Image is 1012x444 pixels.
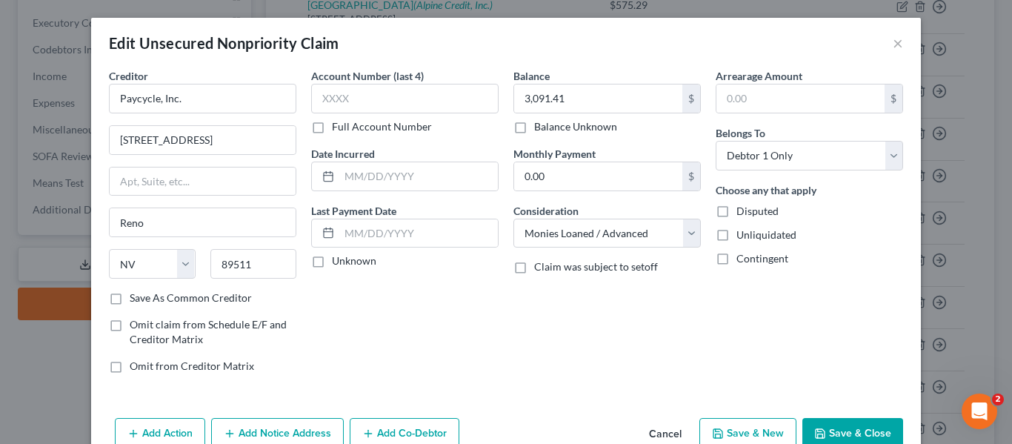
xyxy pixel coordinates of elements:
[534,260,658,273] span: Claim was subject to setoff
[339,219,498,248] input: MM/DD/YYYY
[962,394,997,429] iframe: Intercom live chat
[893,34,903,52] button: ×
[311,203,396,219] label: Last Payment Date
[109,33,339,53] div: Edit Unsecured Nonpriority Claim
[110,168,296,196] input: Apt, Suite, etc...
[332,254,376,268] label: Unknown
[109,84,296,113] input: Search creditor by name...
[716,85,885,113] input: 0.00
[311,68,424,84] label: Account Number (last 4)
[210,249,297,279] input: Enter zip...
[109,70,148,82] span: Creditor
[130,318,287,345] span: Omit claim from Schedule E/F and Creditor Matrix
[736,252,788,265] span: Contingent
[514,162,682,190] input: 0.00
[736,228,796,241] span: Unliquidated
[110,208,296,236] input: Enter city...
[534,119,617,134] label: Balance Unknown
[332,119,432,134] label: Full Account Number
[716,127,765,139] span: Belongs To
[513,203,579,219] label: Consideration
[514,85,682,113] input: 0.00
[716,182,816,198] label: Choose any that apply
[130,359,254,372] span: Omit from Creditor Matrix
[339,162,498,190] input: MM/DD/YYYY
[716,68,802,84] label: Arrearage Amount
[885,85,902,113] div: $
[682,162,700,190] div: $
[682,85,700,113] div: $
[130,291,252,305] label: Save As Common Creditor
[513,146,596,162] label: Monthly Payment
[513,68,550,84] label: Balance
[311,146,375,162] label: Date Incurred
[736,205,779,217] span: Disputed
[110,126,296,154] input: Enter address...
[311,84,499,113] input: XXXX
[992,394,1004,405] span: 2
